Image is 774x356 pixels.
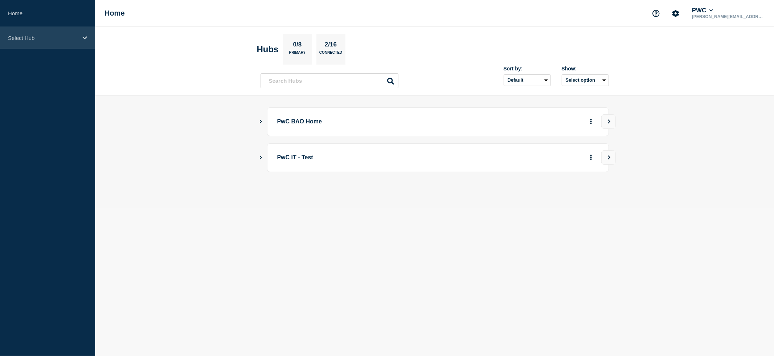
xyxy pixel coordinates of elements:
button: View [601,150,616,165]
h2: Hubs [257,44,279,54]
p: 0/8 [290,41,304,50]
button: Show Connected Hubs [259,155,263,160]
button: Select option [562,74,609,86]
div: Sort by: [504,66,551,71]
select: Sort by [504,74,551,86]
button: More actions [586,115,596,128]
button: Account settings [668,6,683,21]
button: Support [648,6,664,21]
p: PwC IT - Test [277,151,478,164]
p: [PERSON_NAME][EMAIL_ADDRESS][PERSON_NAME][DOMAIN_NAME] [691,14,766,19]
button: Show Connected Hubs [259,119,263,124]
button: View [601,114,616,129]
h1: Home [105,9,125,17]
div: Show: [562,66,609,71]
button: PWC [691,7,714,14]
p: 2/16 [322,41,339,50]
input: Search Hubs [261,73,398,88]
button: More actions [586,151,596,164]
p: Connected [319,50,342,58]
p: PwC BAO Home [277,115,478,128]
p: Select Hub [8,35,78,41]
p: Primary [289,50,306,58]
